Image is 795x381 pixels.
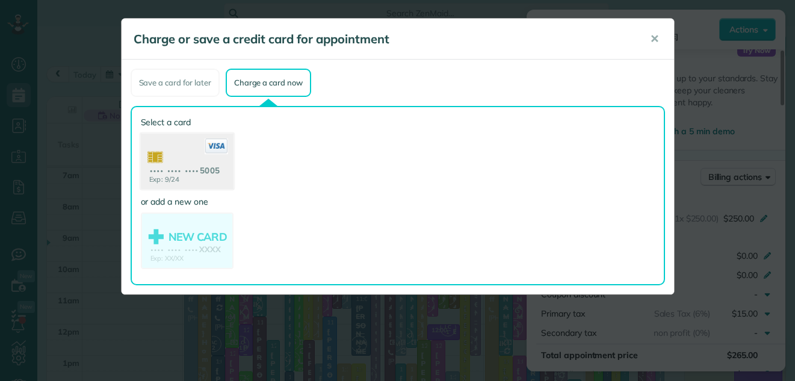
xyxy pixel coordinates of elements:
[141,196,234,208] label: or add a new one
[141,116,234,128] label: Select a card
[134,31,633,48] h5: Charge or save a credit card for appointment
[226,69,311,97] div: Charge a card now
[131,69,220,97] div: Save a card for later
[650,32,659,46] span: ✕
